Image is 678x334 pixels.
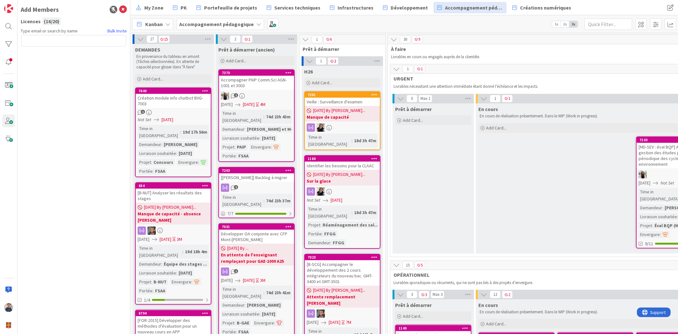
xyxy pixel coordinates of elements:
[138,269,176,276] div: Livraison souhaitée
[414,261,425,269] span: 5
[136,94,211,108] div: Création module info chatbot BVG- 7003
[353,137,378,144] div: 18d 3h 47m
[403,313,423,319] span: Add Card...
[159,35,170,43] span: 15
[660,231,661,238] span: :
[161,141,162,148] span: :
[237,152,250,159] div: FSAA
[260,310,277,317] div: [DATE]
[305,156,380,170] div: 1180Identifier les besoins pour la CLAAC
[176,150,177,157] span: :
[221,135,259,142] div: Livraison souhaitée
[326,2,377,13] a: Infrastructures
[352,137,353,144] span: :
[139,89,211,93] div: 7640
[21,5,59,14] div: Add Members
[305,187,380,196] div: MB
[138,150,176,157] div: Livraison souhaitée
[305,156,380,162] div: 1180
[181,4,187,11] span: PK
[403,117,423,123] span: Add Card...
[490,291,501,298] span: 12
[221,252,292,264] b: En attente de l'enseignant remplaçant pour GAE-1000 A25
[645,240,653,247] span: 9/11
[412,36,423,43] span: 9
[219,168,294,182] div: 7203[[PERSON_NAME]] Backlog à migrer
[236,152,237,159] span: :
[317,123,325,132] img: MB
[219,173,294,182] div: [[PERSON_NAME]] Backlog à migrer
[317,310,325,318] img: SP
[419,291,429,298] span: 3
[141,110,145,114] span: 1
[308,157,380,161] div: 1180
[221,126,244,133] div: Demandeur
[218,46,275,53] span: Prêt à démarrer (ancien)
[379,2,432,13] a: Développement
[221,110,264,124] div: Time in [GEOGRAPHIC_DATA]
[181,129,209,136] div: 19d 17h 56m
[421,97,430,100] div: Max 1
[179,21,254,27] b: Accompagnement pédagogique
[330,239,331,246] span: :
[395,106,432,112] span: Prêt à démarrer
[308,255,380,260] div: 7023
[304,155,380,249] a: 1180Identifier les besoins pour la CLAAC[DATE] By [PERSON_NAME]...Sur la glaceMBNot Set[DATE]Time...
[234,269,238,273] span: 1
[218,69,295,162] a: 7370Accompagner PAIP Comm.Sci AGN-1001 et 3003GC[DATE][DATE]4MTime in [GEOGRAPHIC_DATA]:74d 23h 4...
[396,325,471,331] div: 1140
[222,71,294,75] div: 7370
[245,302,282,309] div: [PERSON_NAME]
[402,261,413,269] span: 15
[313,287,365,294] span: [DATE] By [PERSON_NAME]...
[317,187,325,196] img: MB
[136,183,211,203] div: 654[B-NUT] Analyser les résultats des stages
[263,2,324,13] a: Services techniques
[312,80,332,86] span: Add Card...
[143,76,163,82] span: Add Card...
[235,143,248,150] div: PAIP
[177,269,194,276] div: [DATE]
[400,36,411,43] span: 30
[307,319,318,326] span: [DATE]
[264,113,264,120] span: :
[661,180,674,186] i: Not Set
[552,21,561,27] span: 1x
[136,54,210,70] p: En provenance du tableau en amont (Tâches sélectionnées). En attente de capacité pour glisser dan...
[313,171,365,178] span: [DATE] By [PERSON_NAME]...
[677,213,678,220] span: :
[305,123,380,132] div: MB
[138,159,151,166] div: Projet
[324,36,334,43] span: 6
[243,277,255,284] span: [DATE]
[234,93,238,97] span: 1
[307,294,378,306] b: Attente remplacement [PERSON_NAME]
[316,57,326,65] span: 1
[107,28,127,34] a: Bulk Invite
[152,278,168,285] div: B-NUT
[138,125,180,139] div: Time in [GEOGRAPHIC_DATA]
[250,143,271,150] div: Envergure
[260,277,265,284] div: 3M
[329,319,340,326] span: [DATE]
[307,230,322,237] div: Portée
[160,236,171,243] span: [DATE]
[639,231,660,238] div: Envergure
[135,182,211,305] a: 654[B-NUT] Analyser les résultats des stages[DATE] By [PERSON_NAME]...Manque de capacité - absenc...
[219,224,294,230] div: 7031
[307,221,320,228] div: Projet
[180,129,181,136] span: :
[21,28,78,34] span: Type email or search by name
[313,107,365,114] span: [DATE] By [PERSON_NAME]...
[307,178,378,184] b: Sur la glace
[307,205,352,219] div: Time in [GEOGRAPHIC_DATA]
[274,4,320,11] span: Services techniques
[144,4,163,11] span: My Zone
[162,261,209,268] div: Équipe des stages ...
[138,261,161,268] div: Demandeur
[433,293,442,296] div: Max 3
[305,92,380,106] div: 7281Veille : Surveillance d'examen
[307,239,330,246] div: Demandeur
